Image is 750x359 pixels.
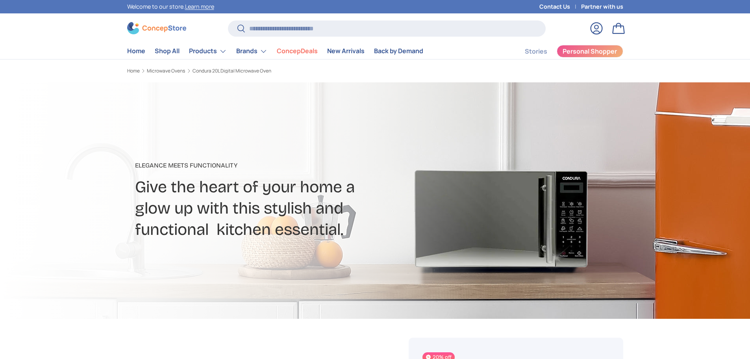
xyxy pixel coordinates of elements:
a: New Arrivals [327,43,365,59]
img: ConcepStore [127,22,186,34]
nav: Secondary [506,43,623,59]
summary: Products [184,43,231,59]
a: ConcepDeals [277,43,318,59]
a: Products [189,43,227,59]
a: Back by Demand [374,43,423,59]
a: Stories [525,44,547,59]
a: Brands [236,43,267,59]
span: Personal Shopper [563,48,617,54]
a: Shop All [155,43,180,59]
a: Partner with us [581,2,623,11]
a: Contact Us [539,2,581,11]
a: Microwave Ovens [147,69,185,73]
nav: Primary [127,43,423,59]
a: Personal Shopper [557,45,623,58]
a: Home [127,43,145,59]
p: Welcome to our store. [127,2,214,11]
h2: Give the heart of your home a glow up with this stylish and functional kitchen essential. [135,177,437,240]
a: Home [127,69,140,73]
a: Condura 20L Digital Microwave Oven [193,69,271,73]
p: Elegance meets functionality [135,161,437,170]
a: Learn more [185,3,214,10]
nav: Breadcrumbs [127,67,390,74]
summary: Brands [231,43,272,59]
